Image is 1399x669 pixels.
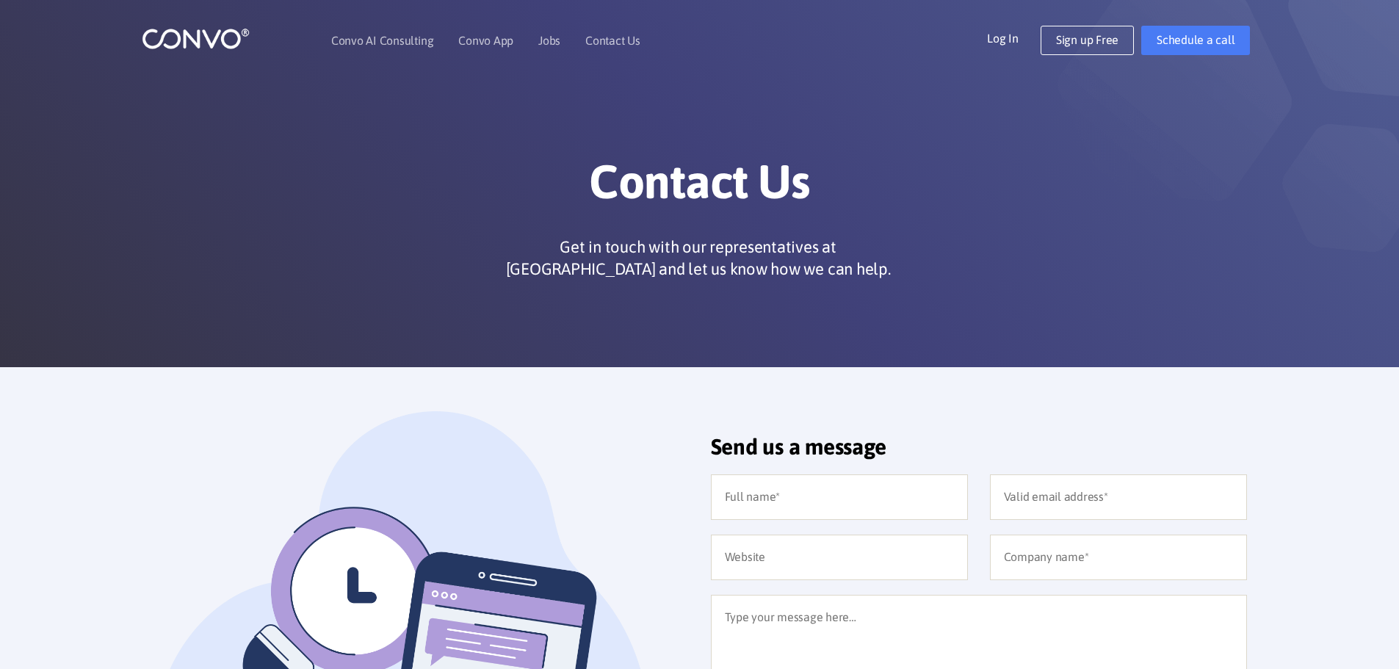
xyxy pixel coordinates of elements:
h2: Send us a message [711,433,1247,471]
input: Website [711,535,968,580]
input: Full name* [711,474,968,520]
a: Convo App [458,35,513,46]
a: Contact Us [585,35,640,46]
a: Jobs [538,35,560,46]
a: Sign up Free [1041,26,1134,55]
p: Get in touch with our representatives at [GEOGRAPHIC_DATA] and let us know how we can help. [500,236,897,280]
input: Company name* [990,535,1247,580]
a: Convo AI Consulting [331,35,433,46]
img: logo_1.png [142,27,250,50]
input: Valid email address* [990,474,1247,520]
a: Schedule a call [1141,26,1250,55]
h1: Contact Us [292,153,1107,221]
a: Log In [987,26,1041,49]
